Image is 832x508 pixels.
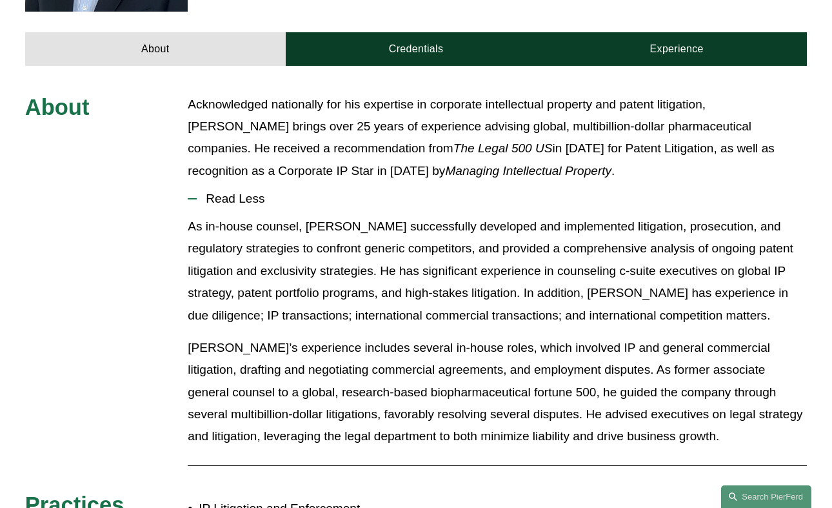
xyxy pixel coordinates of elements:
div: Read Less [188,216,807,458]
span: Read Less [197,192,807,206]
a: About [25,32,286,66]
a: Experience [546,32,807,66]
em: The Legal 500 US [453,141,553,155]
em: Managing Intellectual Property [445,164,611,178]
a: Search this site [721,485,811,508]
p: Acknowledged nationally for his expertise in corporate intellectual property and patent litigatio... [188,94,807,183]
p: [PERSON_NAME]’s experience includes several in-house roles, which involved IP and general commerc... [188,337,807,448]
span: About [25,95,90,119]
button: Read Less [188,182,807,216]
a: Credentials [286,32,546,66]
p: As in-house counsel, [PERSON_NAME] successfully developed and implemented litigation, prosecution... [188,216,807,327]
